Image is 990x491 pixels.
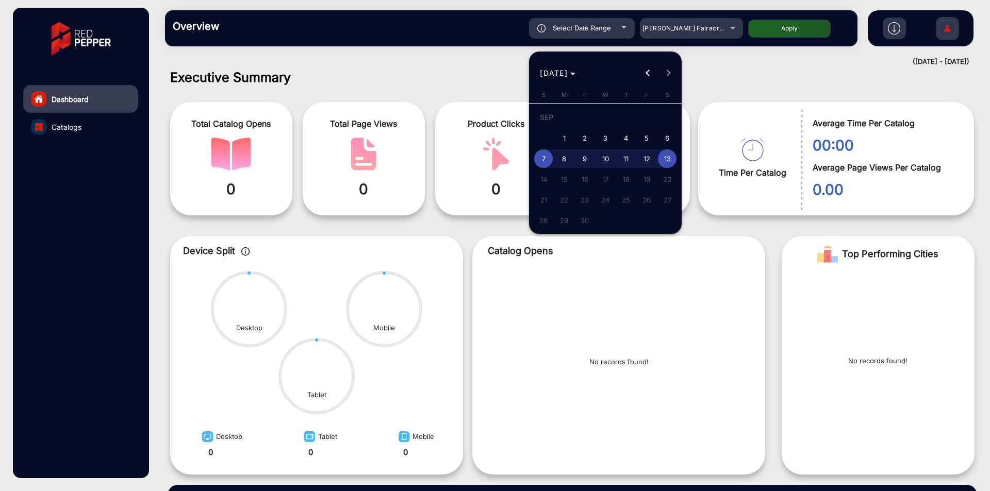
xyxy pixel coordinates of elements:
[645,91,649,98] span: F
[636,128,657,148] button: September 5, 2025
[636,148,657,169] button: September 12, 2025
[540,69,568,77] span: [DATE]
[616,169,636,190] button: September 18, 2025
[542,91,546,98] span: S
[658,191,676,209] span: 27
[595,190,616,210] button: September 24, 2025
[562,91,567,98] span: M
[555,191,573,209] span: 22
[533,107,678,128] td: SEP
[636,169,657,190] button: September 19, 2025
[657,148,678,169] button: September 13, 2025
[554,210,574,231] button: September 29, 2025
[603,91,608,98] span: W
[637,129,656,147] span: 5
[666,91,669,98] span: S
[616,190,636,210] button: September 25, 2025
[575,211,594,230] span: 30
[534,191,553,209] span: 21
[595,169,616,190] button: September 17, 2025
[658,129,676,147] span: 6
[575,191,594,209] span: 23
[554,128,574,148] button: September 1, 2025
[583,91,587,98] span: T
[554,190,574,210] button: September 22, 2025
[617,149,635,168] span: 11
[637,149,656,168] span: 12
[636,190,657,210] button: September 26, 2025
[657,128,678,148] button: September 6, 2025
[575,129,594,147] span: 2
[555,129,573,147] span: 1
[574,148,595,169] button: September 9, 2025
[574,169,595,190] button: September 16, 2025
[555,149,573,168] span: 8
[554,169,574,190] button: September 15, 2025
[574,128,595,148] button: September 2, 2025
[596,129,615,147] span: 3
[536,64,580,82] button: Choose month and year
[533,148,554,169] button: September 7, 2025
[555,170,573,189] span: 15
[616,148,636,169] button: September 11, 2025
[657,169,678,190] button: September 20, 2025
[554,148,574,169] button: September 8, 2025
[616,128,636,148] button: September 4, 2025
[533,169,554,190] button: September 14, 2025
[657,190,678,210] button: September 27, 2025
[658,149,676,168] span: 13
[658,170,676,189] span: 20
[596,191,615,209] span: 24
[575,170,594,189] span: 16
[637,191,656,209] span: 26
[533,210,554,231] button: September 28, 2025
[596,149,615,168] span: 10
[534,170,553,189] span: 14
[574,210,595,231] button: September 30, 2025
[596,170,615,189] span: 17
[637,170,656,189] span: 19
[595,148,616,169] button: September 10, 2025
[534,211,553,230] span: 28
[617,129,635,147] span: 4
[638,63,658,83] button: Previous month
[533,190,554,210] button: September 21, 2025
[574,190,595,210] button: September 23, 2025
[617,170,635,189] span: 18
[624,91,628,98] span: T
[555,211,573,230] span: 29
[575,149,594,168] span: 9
[534,149,553,168] span: 7
[595,128,616,148] button: September 3, 2025
[617,191,635,209] span: 25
